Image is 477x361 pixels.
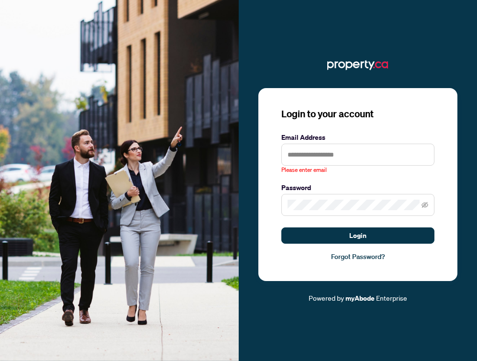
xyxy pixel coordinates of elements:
[281,251,434,262] a: Forgot Password?
[376,293,407,302] span: Enterprise
[309,293,344,302] span: Powered by
[327,57,388,73] img: ma-logo
[281,227,434,244] button: Login
[281,132,434,143] label: Email Address
[281,166,327,175] span: Please enter email
[345,293,375,304] a: myAbode
[349,228,366,243] span: Login
[281,182,434,193] label: Password
[422,202,428,208] span: eye-invisible
[281,107,434,121] h3: Login to your account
